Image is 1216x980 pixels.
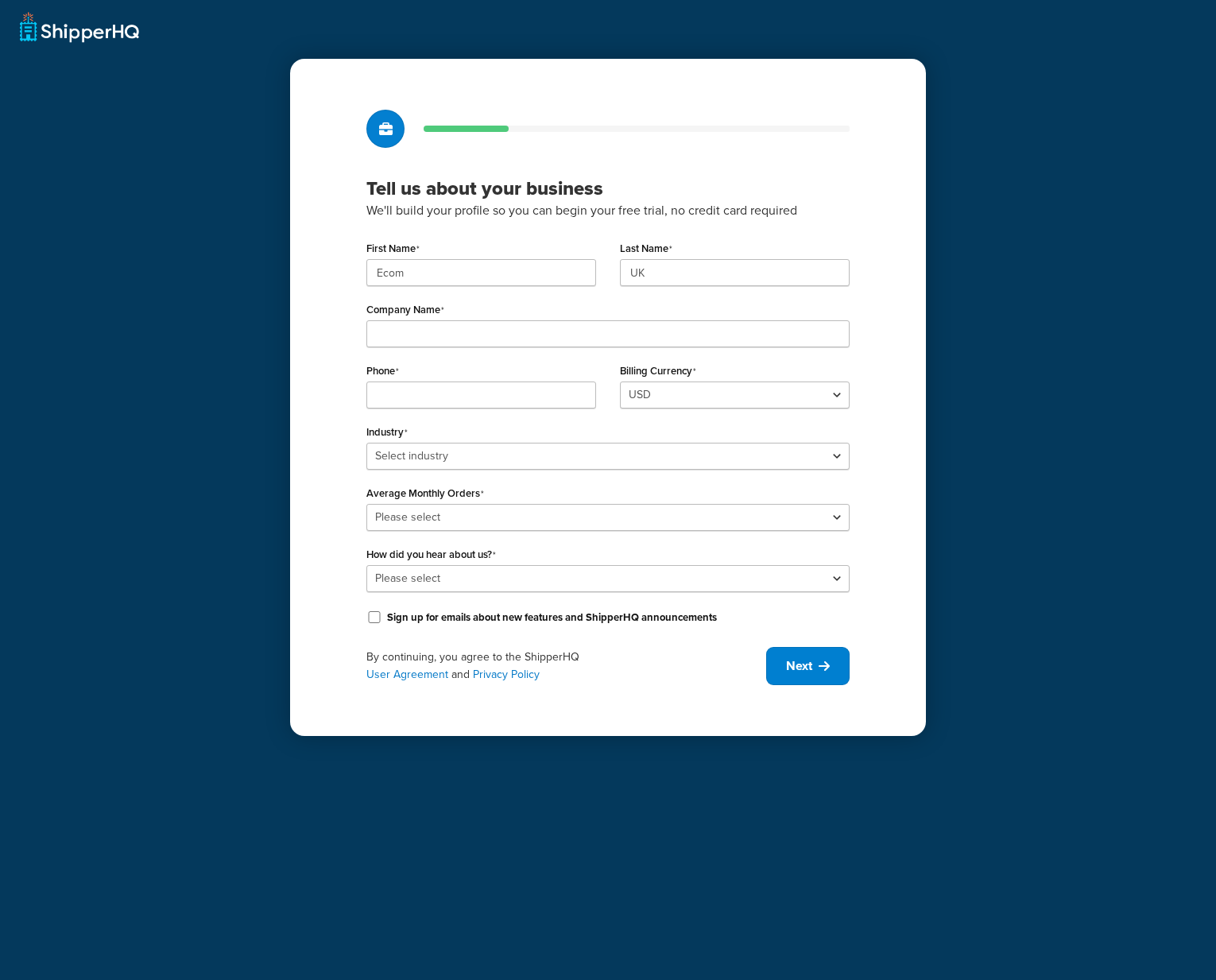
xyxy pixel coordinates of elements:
button: Next [766,647,850,685]
a: User Agreement [366,666,448,683]
label: How did you hear about us? [366,548,496,561]
label: Company Name [366,304,444,316]
div: By continuing, you agree to the ShipperHQ and [366,649,766,684]
p: We'll build your profile so you can begin your free trial, no credit card required [366,200,850,221]
label: Average Monthly Orders [366,487,484,500]
label: Last Name [620,242,672,255]
h3: Tell us about your business [366,176,850,200]
label: Industry [366,426,408,439]
label: Billing Currency [620,365,696,378]
label: Phone [366,365,399,378]
a: Privacy Policy [473,666,540,683]
label: Sign up for emails about new features and ShipperHQ announcements [387,610,717,625]
label: First Name [366,242,420,255]
span: Next [786,657,812,675]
